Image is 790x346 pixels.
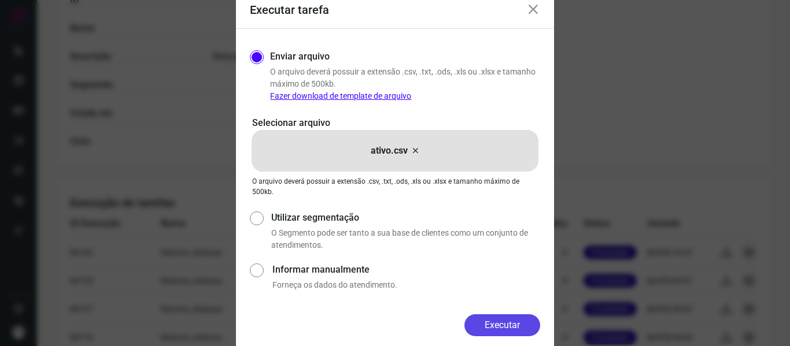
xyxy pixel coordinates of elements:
p: O Segmento pode ser tanto a sua base de clientes como um conjunto de atendimentos. [271,227,540,251]
p: O arquivo deverá possuir a extensão .csv, .txt, .ods, .xls ou .xlsx e tamanho máximo de 500kb. [270,66,540,102]
button: Executar [464,314,540,336]
label: Utilizar segmentação [271,211,540,225]
label: Informar manualmente [272,263,540,277]
p: Forneça os dados do atendimento. [272,279,540,291]
p: ativo.csv [371,144,408,158]
h3: Executar tarefa [250,3,329,17]
a: Fazer download de template de arquivo [270,91,411,101]
p: Selecionar arquivo [252,116,538,130]
p: O arquivo deverá possuir a extensão .csv, .txt, .ods, .xls ou .xlsx e tamanho máximo de 500kb. [252,176,538,197]
label: Enviar arquivo [270,50,330,64]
